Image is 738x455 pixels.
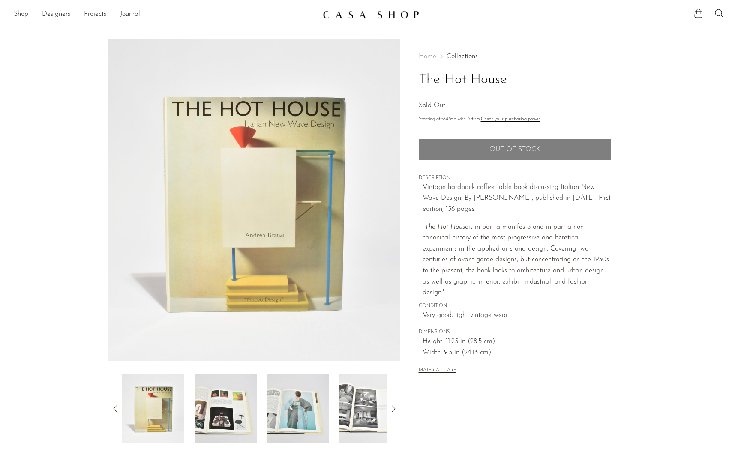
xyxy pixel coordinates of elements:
[419,116,612,123] p: Starting at /mo with Affirm.
[14,9,28,20] a: Shop
[14,7,316,22] nav: Desktop navigation
[14,7,316,22] ul: NEW HEADER MENU
[267,374,329,443] img: The Hot House
[419,138,612,161] button: Add to cart
[122,374,184,443] img: The Hot House
[423,222,612,299] p: " is in part a manifesto and in part a non-canonical history of the most progressive and heretica...
[481,117,540,122] a: Check your purchasing power - Learn more about Affirm Financing (opens in modal)
[419,302,612,310] span: CONDITION
[419,329,612,336] span: DIMENSIONS
[489,146,540,154] span: Out of stock
[447,53,478,60] a: Collections
[419,174,612,182] span: DESCRIPTION
[419,53,612,60] nav: Breadcrumbs
[425,224,468,230] em: The Hot House
[423,336,612,347] span: Height: 11.25 in (28.5 cm)
[423,182,612,215] p: Vintage hardback coffee table book discussing Italian New Wave Design. By [PERSON_NAME], publishe...
[195,374,257,443] img: The Hot House
[120,9,140,20] a: Journal
[419,102,445,109] span: Sold Out
[419,368,456,374] button: MATERIAL CARE
[108,39,400,361] img: The Hot House
[84,9,106,20] a: Projects
[423,310,612,321] span: Very good; light vintage wear.
[42,9,70,20] a: Designers
[419,69,612,91] h1: The Hot House
[441,117,448,122] span: $84
[423,347,612,359] span: Width: 9.5 in (24.13 cm)
[419,53,436,60] span: Home
[339,374,402,443] img: The Hot House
